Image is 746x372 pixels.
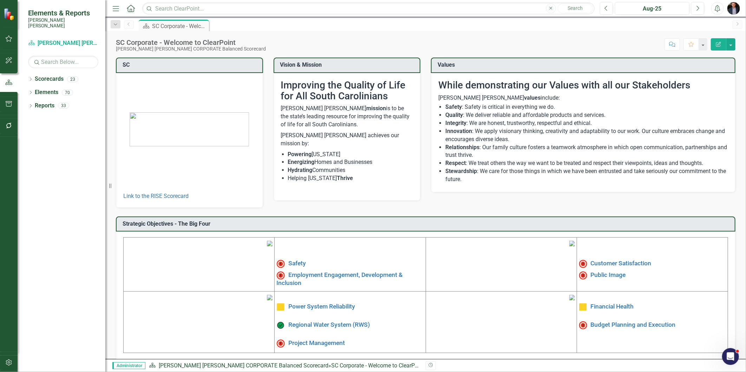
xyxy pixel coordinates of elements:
h2: While demonstrating our Values with all our Stakeholders [438,80,728,91]
strong: Quality [445,112,463,118]
img: mceclip1%20v4.png [267,241,273,246]
img: Not Meeting Target [276,271,285,280]
a: Public Image [591,272,626,279]
a: Reports [35,102,54,110]
input: Search ClearPoint... [142,2,595,15]
li: : We treat others the way we want to be treated and respect their viewpoints, ideas and thoughts. [445,159,728,167]
strong: Integrity [445,120,466,126]
a: Financial Health [591,303,634,310]
a: Safety [288,260,306,267]
a: Power System Reliability [288,303,355,310]
h3: SC [123,62,259,68]
strong: Innovation [445,128,472,134]
img: On Target [276,321,285,330]
span: Search [568,5,583,11]
a: Project Management [288,340,345,347]
button: Aug-25 [615,2,689,15]
span: Administrator [112,362,145,369]
strong: Energizing [288,159,315,165]
li: : We are honest, trustworthy, respectful and ethical. [445,119,728,127]
div: SC Corporate - Welcome to ClearPoint [116,39,266,46]
a: Customer Satisfaction [591,260,652,267]
strong: mission [367,105,386,112]
iframe: Intercom live chat [722,348,739,365]
input: Search Below... [28,56,98,68]
button: Search [558,4,593,13]
img: Chris Amodeo [727,2,740,15]
strong: Powering [288,151,312,158]
p: [PERSON_NAME] [PERSON_NAME] is to be the state’s leading resource for improving the quality of li... [281,105,413,130]
a: [PERSON_NAME] [PERSON_NAME] CORPORATE Balanced Scorecard [28,39,98,47]
p: [PERSON_NAME] [PERSON_NAME] include: [438,94,728,102]
h3: Values [438,62,731,68]
div: SC Corporate - Welcome to ClearPoint [331,362,424,369]
img: Caution [276,303,285,311]
li: : Our family culture fosters a teamwork atmosphere in which open communication, partnerships and ... [445,144,728,160]
a: [PERSON_NAME] [PERSON_NAME] CORPORATE Balanced Scorecard [159,362,328,369]
li: : We care for those things in which we have been entrusted and take seriously our commitment to t... [445,167,728,184]
img: mceclip4.png [569,295,575,300]
div: [PERSON_NAME] [PERSON_NAME] CORPORATE Balanced Scorecard [116,46,266,52]
a: Employment Engagement, Development & Inclusion [276,272,403,286]
div: 33 [58,103,69,109]
div: 70 [62,89,73,95]
img: Caution [579,303,587,311]
small: [PERSON_NAME] [PERSON_NAME] [28,17,98,29]
strong: Relationships [445,144,479,151]
img: mceclip2%20v3.png [569,241,575,246]
a: Scorecards [35,75,64,83]
span: Elements & Reports [28,9,98,17]
img: Not Meeting Target [276,339,285,348]
img: High Alert [579,260,587,268]
img: Not Meeting Target [579,321,587,330]
h2: Improving the Quality of Life for All South Carolinians [281,80,413,102]
li: : Safety is critical in everything we do. [445,103,728,111]
a: Budget Planning and Execution [591,321,676,328]
strong: Thrive [337,175,353,181]
li: Homes and Businesses [288,158,413,166]
a: Regional Water System (RWS) [288,321,370,328]
strong: Respect [445,160,466,166]
div: » [149,362,420,370]
p: [PERSON_NAME] [PERSON_NAME] achieves our mission by: [281,130,413,149]
div: 23 [67,76,78,82]
li: [US_STATE] [288,151,413,159]
h3: Vision & Mission [280,62,417,68]
img: Not Meeting Target [579,271,587,280]
strong: Stewardship [445,168,477,174]
a: Link to the RISE Scorecard [123,193,189,199]
a: Elements [35,88,58,97]
img: ClearPoint Strategy [4,8,16,20]
strong: Hydrating [288,167,313,173]
li: : We apply visionary thinking, creativity and adaptability to our work. Our culture embraces chan... [445,127,728,144]
div: SC Corporate - Welcome to ClearPoint [152,22,207,31]
h3: Strategic Objectives - The Big Four [123,221,731,227]
li: Communities [288,166,413,174]
li: : We deliver reliable and affordable products and services. [445,111,728,119]
img: High Alert [276,260,285,268]
li: Helping [US_STATE] [288,174,413,182]
div: Aug-25 [617,5,687,13]
img: mceclip3%20v3.png [267,295,273,300]
strong: Safety [445,104,462,110]
strong: values [524,94,541,101]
